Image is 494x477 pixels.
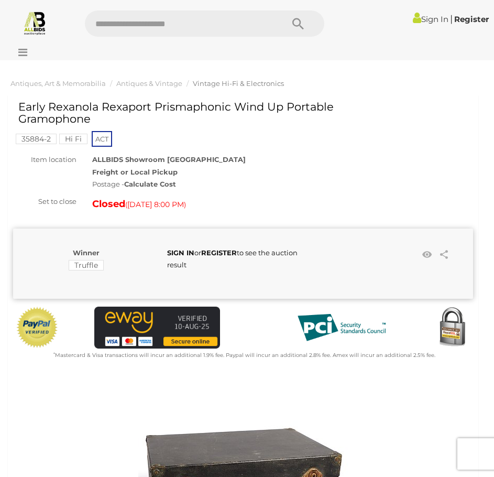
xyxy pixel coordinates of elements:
a: SIGN IN [167,248,194,257]
strong: Closed [92,198,125,210]
span: ( ) [125,200,186,209]
li: Watch this item [419,247,435,263]
a: REGISTER [201,248,237,257]
a: Antiques, Art & Memorabilia [10,79,106,88]
span: [DATE] 8:00 PM [127,200,184,209]
a: 35884-2 [16,135,57,143]
button: Search [272,10,324,37]
img: PCI DSS compliant [289,307,394,349]
strong: Calculate Cost [124,180,176,188]
div: Item location [5,154,84,166]
a: Hi Fi [59,135,87,143]
span: or to see the auction result [167,248,298,269]
div: Postage - [92,178,473,190]
mark: 35884-2 [16,134,57,144]
img: eWAY Payment Gateway [94,307,220,349]
a: Vintage Hi-Fi & Electronics [193,79,284,88]
div: Set to close [5,196,84,208]
span: | [450,13,453,25]
a: Antiques & Vintage [116,79,182,88]
mark: Truffle [69,260,104,270]
a: Register [454,14,489,24]
b: Winner [73,248,100,257]
img: Allbids.com.au [23,10,47,35]
small: Mastercard & Visa transactions will incur an additional 1.9% fee. Paypal will incur an additional... [53,352,435,359]
a: Sign In [413,14,448,24]
h1: Early Rexanola Rexaport Prismaphonic Wind Up Portable Gramophone [18,101,357,125]
img: Official PayPal Seal [16,307,59,349]
mark: Hi Fi [59,134,87,144]
img: Secured by Rapid SSL [431,307,473,349]
strong: ALLBIDS Showroom [GEOGRAPHIC_DATA] [92,155,246,164]
span: ACT [92,131,112,147]
strong: Freight or Local Pickup [92,168,178,176]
